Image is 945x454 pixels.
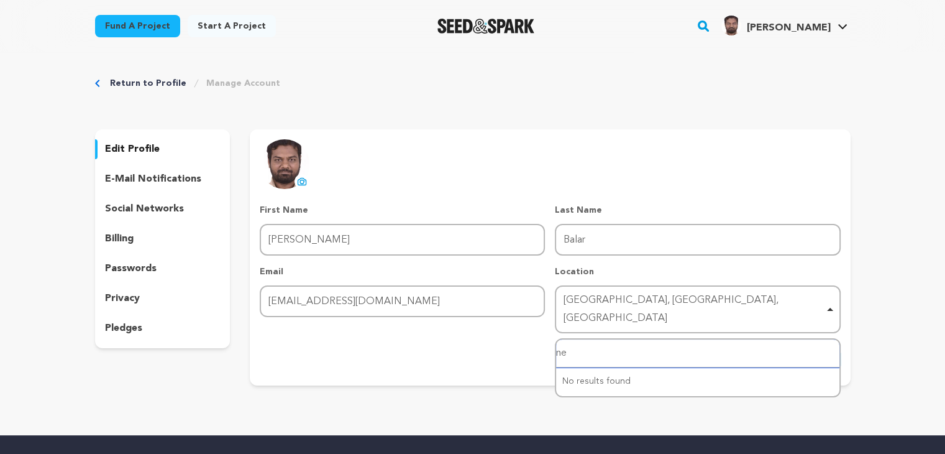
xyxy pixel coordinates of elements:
div: [GEOGRAPHIC_DATA], [GEOGRAPHIC_DATA], [GEOGRAPHIC_DATA] [564,292,824,328]
button: pledges [95,318,231,338]
span: Nikunj B.'s Profile [719,13,850,39]
input: Surat, Gujarat, India [556,340,839,368]
button: privacy [95,289,231,308]
div: Breadcrumb [95,77,851,90]
input: Last Name [555,224,840,256]
button: e-mail notifications [95,169,231,189]
p: e-mail notifications [105,172,201,187]
button: edit profile [95,139,231,159]
a: Return to Profile [110,77,186,90]
img: b6cdcc765c48f8c3.jpg [721,16,741,35]
p: First Name [260,204,545,216]
input: Email [260,285,545,317]
a: Nikunj B.'s Profile [719,13,850,35]
img: Seed&Spark Logo Dark Mode [437,19,535,34]
p: social networks [105,202,184,216]
button: social networks [95,199,231,219]
div: Nikunj B.'s Profile [721,16,830,35]
p: Location [555,266,840,278]
div: No results found [556,368,839,396]
p: privacy [105,291,140,306]
button: billing [95,229,231,249]
a: Start a project [188,15,276,37]
p: edit profile [105,142,160,157]
span: [PERSON_NAME] [746,23,830,33]
a: Fund a project [95,15,180,37]
a: Manage Account [206,77,280,90]
p: Last Name [555,204,840,216]
p: billing [105,231,134,246]
p: Email [260,266,545,278]
p: pledges [105,321,142,336]
p: passwords [105,261,157,276]
a: Seed&Spark Homepage [437,19,535,34]
input: First Name [260,224,545,256]
button: passwords [95,259,231,279]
